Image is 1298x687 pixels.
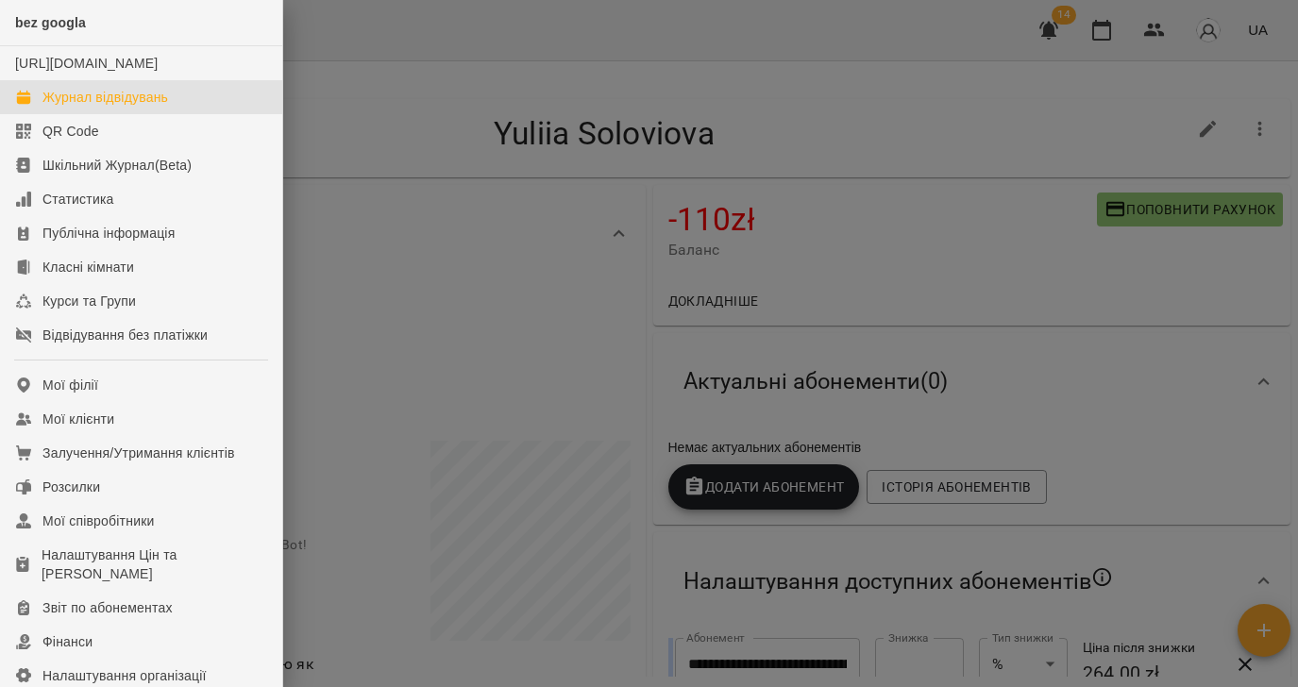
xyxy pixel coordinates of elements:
[42,292,136,310] div: Курси та Групи
[42,122,99,141] div: QR Code
[42,224,175,243] div: Публічна інформація
[42,190,114,209] div: Статистика
[42,666,207,685] div: Налаштування організації
[15,15,86,30] span: bez googla
[42,156,192,175] div: Шкільний Журнал(Beta)
[42,410,114,428] div: Мої клієнти
[42,511,155,530] div: Мої співробітники
[42,444,235,462] div: Залучення/Утримання клієнтів
[42,478,100,496] div: Розсилки
[42,632,93,651] div: Фінанси
[42,598,173,617] div: Звіт по абонементах
[42,88,168,107] div: Журнал відвідувань
[42,545,267,583] div: Налаштування Цін та [PERSON_NAME]
[42,326,208,344] div: Відвідування без платіжки
[42,258,134,276] div: Класні кімнати
[42,376,98,394] div: Мої філії
[15,56,158,71] a: [URL][DOMAIN_NAME]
